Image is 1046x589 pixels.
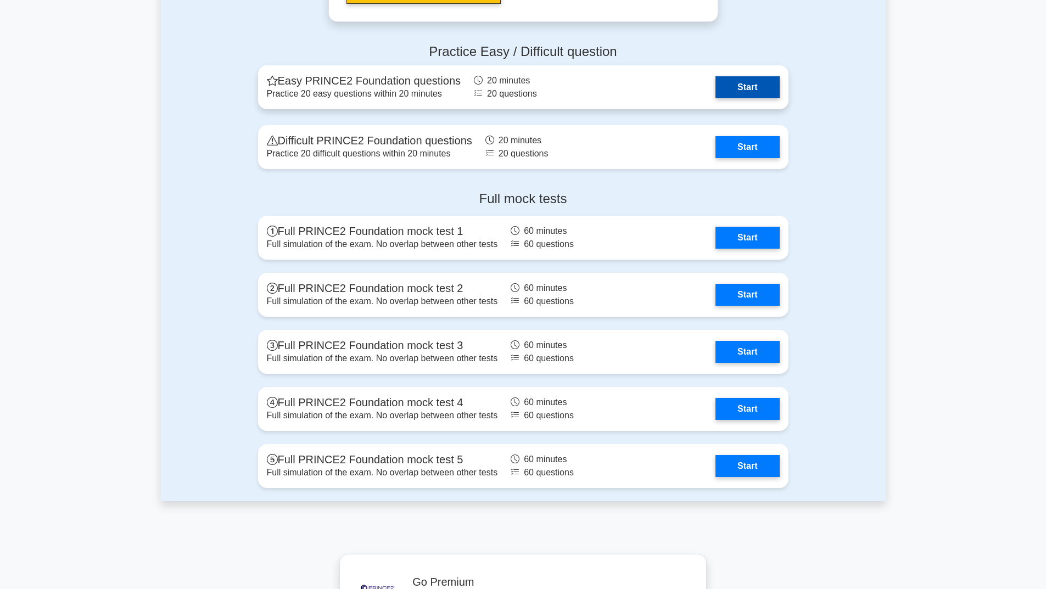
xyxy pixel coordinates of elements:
a: Start [715,76,779,98]
a: Start [715,341,779,363]
a: Start [715,455,779,477]
a: Start [715,136,779,158]
h4: Practice Easy / Difficult question [258,44,788,60]
h4: Full mock tests [258,191,788,207]
a: Start [715,398,779,420]
a: Start [715,284,779,306]
a: Start [715,227,779,249]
